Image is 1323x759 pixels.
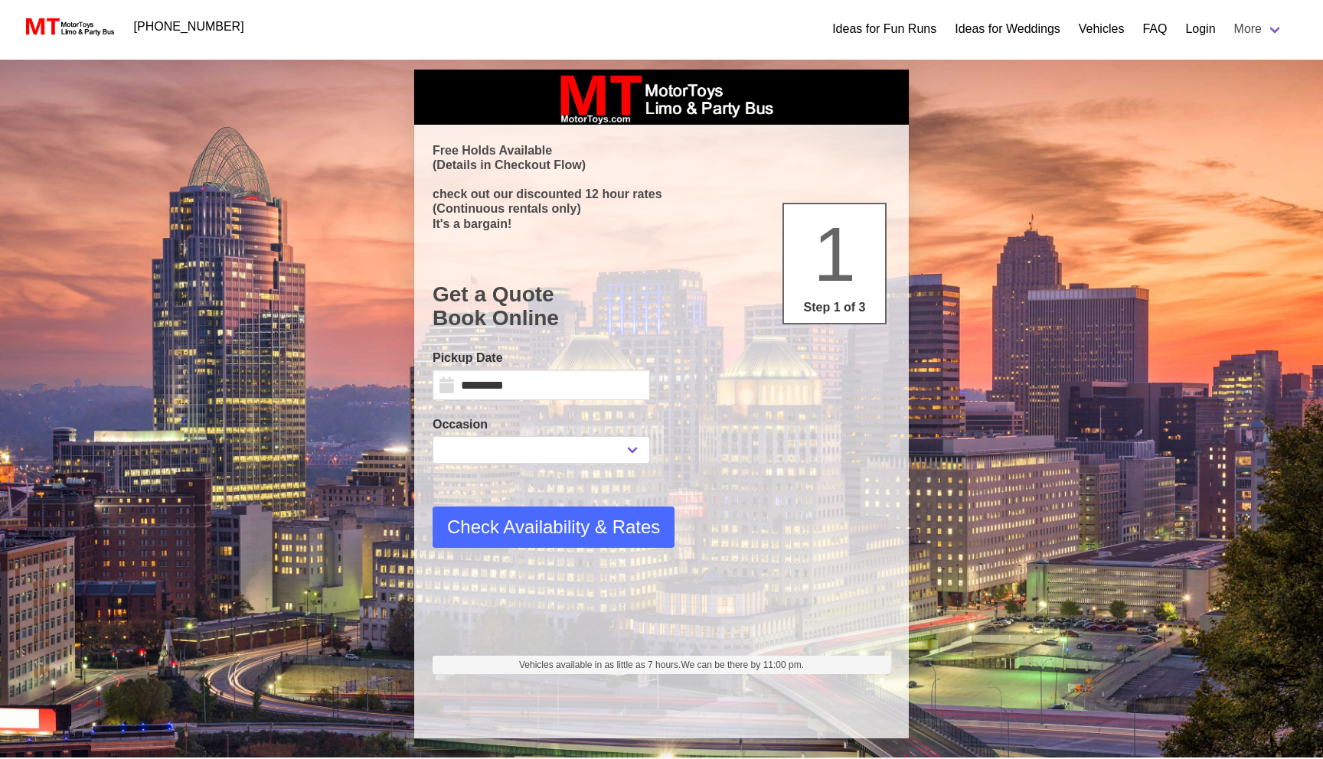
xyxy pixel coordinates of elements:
a: Login [1185,20,1215,38]
a: [PHONE_NUMBER] [125,11,253,42]
h1: Get a Quote Book Online [433,282,890,331]
label: Occasion [433,415,650,434]
button: Check Availability & Rates [433,507,675,548]
span: 1 [813,211,856,297]
p: check out our discounted 12 hour rates [433,187,890,201]
a: Ideas for Fun Runs [832,20,936,38]
p: Step 1 of 3 [790,298,879,317]
span: We can be there by 11:00 pm. [681,660,804,670]
span: Check Availability & Rates [447,513,660,541]
a: More [1225,14,1292,44]
p: (Details in Checkout Flow) [433,158,890,172]
a: Vehicles [1079,20,1125,38]
span: Vehicles available in as little as 7 hours. [519,658,804,672]
a: Ideas for Weddings [955,20,1060,38]
label: Pickup Date [433,349,650,367]
a: FAQ [1142,20,1167,38]
p: Free Holds Available [433,143,890,158]
img: MotorToys Logo [21,16,116,37]
img: box_logo_brand.jpeg [547,70,776,125]
p: (Continuous rentals only) [433,201,890,216]
p: It's a bargain! [433,217,890,231]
